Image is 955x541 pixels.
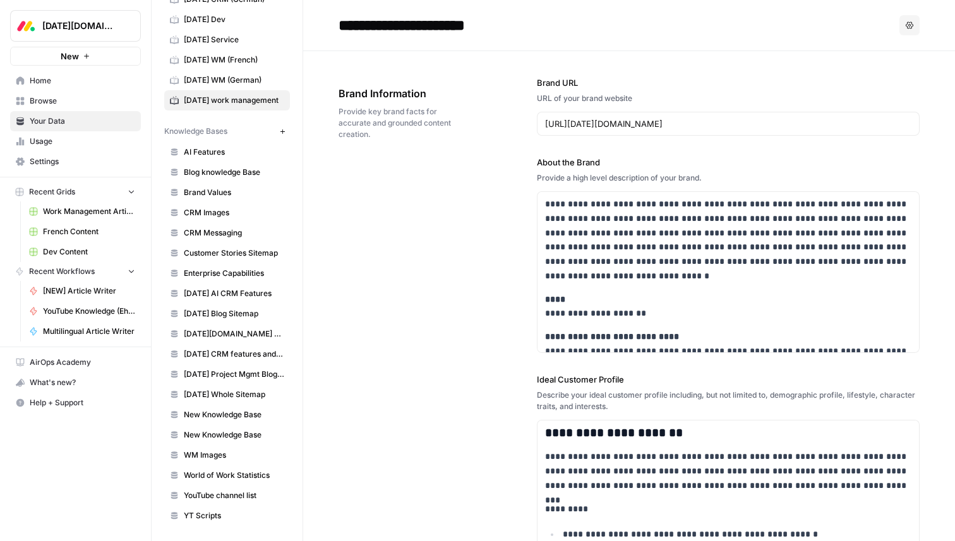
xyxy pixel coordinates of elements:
a: AI Features [164,142,290,162]
a: [DATE][DOMAIN_NAME] AI offering [164,324,290,344]
span: [DATE] WM (German) [184,74,284,86]
span: Provide key brand facts for accurate and grounded content creation. [339,106,466,140]
a: Customer Stories Sitemap [164,243,290,263]
span: AirOps Academy [30,357,135,368]
a: [NEW] Article Writer [23,281,141,301]
span: [DATE] CRM features and use cases [184,348,284,360]
span: Customer Stories Sitemap [184,247,284,259]
a: [DATE] Dev [164,9,290,30]
button: Recent Grids [10,182,141,201]
span: Settings [30,156,135,167]
a: New Knowledge Base [164,425,290,445]
span: Your Data [30,116,135,127]
span: [DATE] WM (French) [184,54,284,66]
label: About the Brand [537,156,920,169]
span: World of Work Statistics [184,470,284,481]
span: Knowledge Bases [164,126,227,137]
a: Blog knowledge Base [164,162,290,182]
span: [NEW] Article Writer [43,285,135,297]
a: YT Scripts [164,506,290,526]
span: [DATE] Whole Sitemap [184,389,284,400]
a: [DATE] CRM features and use cases [164,344,290,364]
a: AirOps Academy [10,352,141,372]
label: Ideal Customer Profile [537,373,920,386]
span: Usage [30,136,135,147]
a: Work Management Article Grid [23,201,141,222]
span: CRM Images [184,207,284,218]
span: YouTube channel list [184,490,284,501]
a: Home [10,71,141,91]
span: Home [30,75,135,86]
a: WM Images [164,445,290,465]
span: CRM Messaging [184,227,284,239]
span: New [61,50,79,62]
div: URL of your brand website [537,93,920,104]
span: [DATE] Service [184,34,284,45]
div: Describe your ideal customer profile including, but not limited to, demographic profile, lifestyl... [537,389,920,412]
span: Enterprise Capabilities [184,268,284,279]
span: Dev Content [43,246,135,258]
span: New Knowledge Base [184,409,284,420]
a: Multilingual Article Writer [23,321,141,342]
span: [DATE] Dev [184,14,284,25]
span: Browse [30,95,135,107]
span: [DATE] work management [184,95,284,106]
button: Recent Workflows [10,262,141,281]
a: YouTube Knowledge (Ehud) [23,301,141,321]
a: Settings [10,152,141,172]
a: New Knowledge Base [164,405,290,425]
label: Brand URL [537,76,920,89]
span: [DATE][DOMAIN_NAME] AI offering [184,328,284,340]
span: Help + Support [30,397,135,408]
a: [DATE] work management [164,90,290,110]
a: CRM Messaging [164,223,290,243]
span: Blog knowledge Base [184,167,284,178]
button: What's new? [10,372,141,393]
a: [DATE] Project Mgmt Blog Sitemap [164,364,290,384]
a: [DATE] WM (French) [164,50,290,70]
a: Usage [10,131,141,152]
a: Enterprise Capabilities [164,263,290,283]
a: Your Data [10,111,141,131]
span: [DATE] Blog Sitemap [184,308,284,319]
span: Brand Values [184,187,284,198]
span: Multilingual Article Writer [43,326,135,337]
input: www.sundaysoccer.com [545,117,911,130]
a: Dev Content [23,242,141,262]
a: [DATE] AI CRM Features [164,283,290,304]
a: YouTube channel list [164,485,290,506]
a: Brand Values [164,182,290,203]
span: [DATE][DOMAIN_NAME] [42,20,119,32]
span: Brand Information [339,86,466,101]
a: [DATE] Service [164,30,290,50]
span: [DATE] Project Mgmt Blog Sitemap [184,369,284,380]
a: [DATE] Whole Sitemap [164,384,290,405]
a: World of Work Statistics [164,465,290,485]
span: AI Features [184,146,284,158]
span: Recent Workflows [29,266,95,277]
a: CRM Images [164,203,290,223]
button: Workspace: Monday.com [10,10,141,42]
img: Monday.com Logo [15,15,37,37]
span: Work Management Article Grid [43,206,135,217]
div: Provide a high level description of your brand. [537,172,920,184]
a: [DATE] WM (German) [164,70,290,90]
a: [DATE] Blog Sitemap [164,304,290,324]
a: Browse [10,91,141,111]
span: Recent Grids [29,186,75,198]
span: [DATE] AI CRM Features [184,288,284,299]
span: New Knowledge Base [184,429,284,441]
div: What's new? [11,373,140,392]
button: Help + Support [10,393,141,413]
span: YouTube Knowledge (Ehud) [43,306,135,317]
span: French Content [43,226,135,237]
span: YT Scripts [184,510,284,521]
a: French Content [23,222,141,242]
button: New [10,47,141,66]
span: WM Images [184,449,284,461]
